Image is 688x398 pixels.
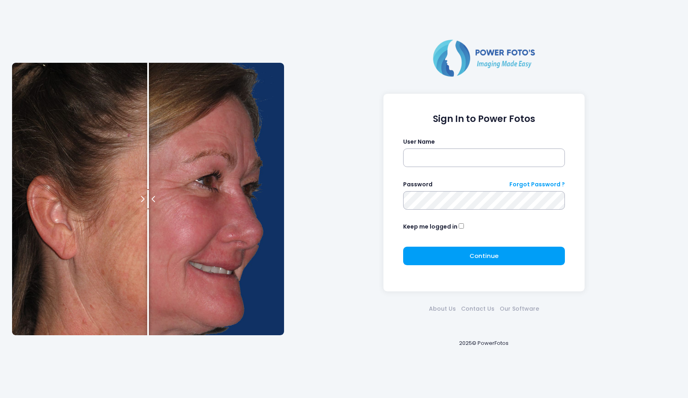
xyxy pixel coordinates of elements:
[426,305,458,313] a: About Us
[509,180,565,189] a: Forgot Password ?
[403,223,457,231] label: Keep me logged in
[292,326,676,360] div: 2025© PowerFotos
[430,38,538,78] img: Logo
[403,138,435,146] label: User Name
[470,252,498,260] span: Continue
[403,113,565,124] h1: Sign In to Power Fotos
[403,247,565,265] button: Continue
[403,180,433,189] label: Password
[497,305,542,313] a: Our Software
[458,305,497,313] a: Contact Us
